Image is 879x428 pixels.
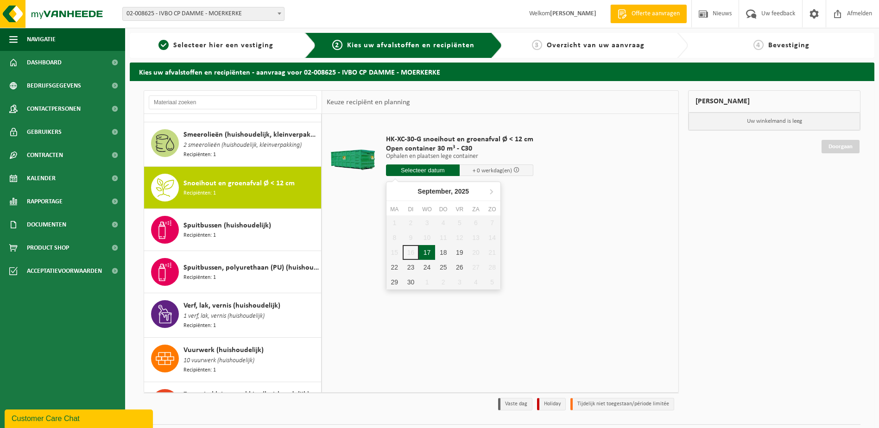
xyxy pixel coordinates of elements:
[183,345,264,356] span: Vuurwerk (huishoudelijk)
[451,205,468,214] div: vr
[27,190,63,213] span: Rapportage
[386,260,403,275] div: 22
[27,28,56,51] span: Navigatie
[753,40,764,50] span: 4
[144,338,322,382] button: Vuurwerk (huishoudelijk) 10 vuurwerk (huishoudelijk) Recipiënten: 1
[550,10,596,17] strong: [PERSON_NAME]
[183,231,216,240] span: Recipiënten: 1
[537,398,566,410] li: Holiday
[473,168,512,174] span: + 0 werkdag(en)
[27,213,66,236] span: Documenten
[183,311,265,321] span: 1 verf, lak, vernis (huishoudelijk)
[822,140,860,153] a: Doorgaan
[451,275,468,290] div: 3
[468,205,484,214] div: za
[322,91,415,114] div: Keuze recipiënt en planning
[149,95,317,109] input: Materiaal zoeken
[27,236,69,259] span: Product Shop
[386,135,533,144] span: HK-XC-30-G snoeihout en groenafval Ø < 12 cm
[403,260,419,275] div: 23
[27,144,63,167] span: Contracten
[419,205,435,214] div: wo
[451,245,468,260] div: 19
[183,220,271,231] span: Spuitbussen (huishoudelijk)
[27,167,56,190] span: Kalender
[688,90,860,113] div: [PERSON_NAME]
[419,245,435,260] div: 17
[183,273,216,282] span: Recipiënten: 1
[183,151,216,159] span: Recipiënten: 1
[484,205,500,214] div: zo
[144,167,322,209] button: Snoeihout en groenafval Ø < 12 cm Recipiënten: 1
[144,209,322,251] button: Spuitbussen (huishoudelijk) Recipiënten: 1
[386,205,403,214] div: ma
[183,262,319,273] span: Spuitbussen, polyurethaan (PU) (huishoudelijk)
[183,300,280,311] span: Verf, lak, vernis (huishoudelijk)
[158,40,169,50] span: 1
[435,275,451,290] div: 2
[123,7,284,20] span: 02-008625 - IVBO CP DAMME - MOERKERKE
[386,275,403,290] div: 29
[183,178,295,189] span: Snoeihout en groenafval Ø < 12 cm
[689,113,860,130] p: Uw winkelmand is leeg
[570,398,674,410] li: Tijdelijk niet toegestaan/période limitée
[183,389,310,400] span: Zuren in kleinverpakking(huishoudelijk)
[5,408,155,428] iframe: chat widget
[347,42,474,49] span: Kies uw afvalstoffen en recipiënten
[498,398,532,410] li: Vaste dag
[183,189,216,198] span: Recipiënten: 1
[403,275,419,290] div: 30
[532,40,542,50] span: 3
[547,42,645,49] span: Overzicht van uw aanvraag
[27,51,62,74] span: Dashboard
[134,40,297,51] a: 1Selecteer hier een vestiging
[435,260,451,275] div: 25
[386,144,533,153] span: Open container 30 m³ - C30
[183,321,216,330] span: Recipiënten: 1
[414,184,473,199] div: September,
[183,129,319,140] span: Smeerolieën (huishoudelijk, kleinverpakking)
[183,366,216,375] span: Recipiënten: 1
[435,205,451,214] div: do
[610,5,687,23] a: Offerte aanvragen
[455,188,469,195] i: 2025
[386,164,460,176] input: Selecteer datum
[27,259,102,283] span: Acceptatievoorwaarden
[27,74,81,97] span: Bedrijfsgegevens
[27,120,62,144] span: Gebruikers
[130,63,874,81] h2: Kies uw afvalstoffen en recipiënten - aanvraag voor 02-008625 - IVBO CP DAMME - MOERKERKE
[386,153,533,160] p: Ophalen en plaatsen lege container
[419,275,435,290] div: 1
[144,122,322,167] button: Smeerolieën (huishoudelijk, kleinverpakking) 2 smeerolieën (huishoudelijk, kleinverpakking) Recip...
[144,251,322,293] button: Spuitbussen, polyurethaan (PU) (huishoudelijk) Recipiënten: 1
[122,7,285,21] span: 02-008625 - IVBO CP DAMME - MOERKERKE
[419,260,435,275] div: 24
[451,260,468,275] div: 26
[768,42,809,49] span: Bevestiging
[173,42,273,49] span: Selecteer hier een vestiging
[144,293,322,338] button: Verf, lak, vernis (huishoudelijk) 1 verf, lak, vernis (huishoudelijk) Recipiënten: 1
[332,40,342,50] span: 2
[183,356,254,366] span: 10 vuurwerk (huishoudelijk)
[183,140,302,151] span: 2 smeerolieën (huishoudelijk, kleinverpakking)
[144,382,322,426] button: Zuren in kleinverpakking(huishoudelijk)
[435,245,451,260] div: 18
[27,97,81,120] span: Contactpersonen
[629,9,682,19] span: Offerte aanvragen
[403,205,419,214] div: di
